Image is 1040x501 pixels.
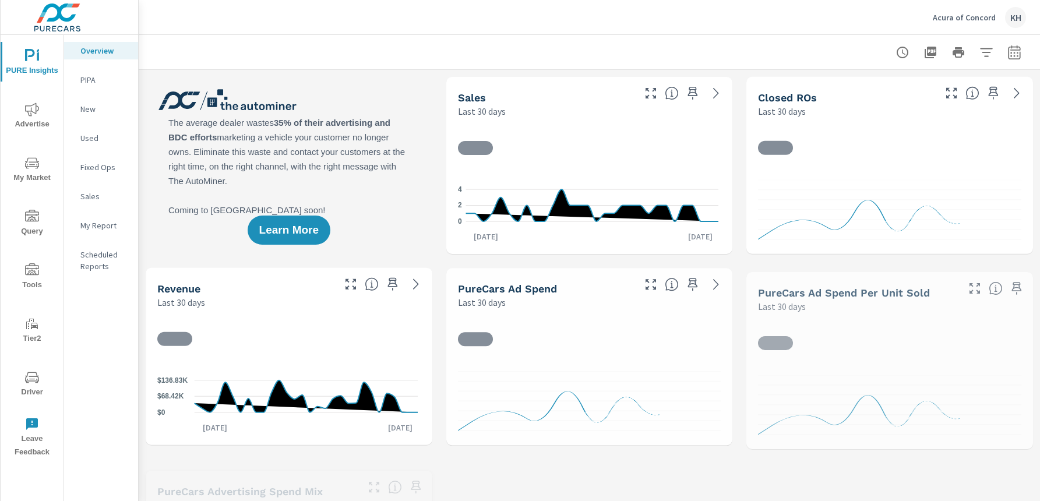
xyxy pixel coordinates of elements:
[707,84,725,103] a: See more details in report
[458,283,557,295] h5: PureCars Ad Spend
[989,281,1003,295] span: Average cost of advertising per each vehicle sold at the dealer over the selected date range. The...
[80,190,129,202] p: Sales
[965,86,979,100] span: Number of Repair Orders Closed by the selected dealership group over the selected time range. [So...
[64,188,138,205] div: Sales
[64,158,138,176] div: Fixed Ops
[4,263,60,292] span: Tools
[4,103,60,131] span: Advertise
[1005,7,1026,28] div: KH
[64,42,138,59] div: Overview
[758,299,806,313] p: Last 30 days
[157,376,188,384] text: $136.83K
[365,478,383,496] button: Make Fullscreen
[4,417,60,459] span: Leave Feedback
[665,86,679,100] span: Number of vehicles sold by the dealership over the selected date range. [Source: This data is sou...
[4,210,60,238] span: Query
[641,275,660,294] button: Make Fullscreen
[80,45,129,57] p: Overview
[458,295,506,309] p: Last 30 days
[365,277,379,291] span: Total sales revenue over the selected date range. [Source: This data is sourced from the dealer’s...
[157,485,323,498] h5: PureCars Advertising Spend Mix
[458,104,506,118] p: Last 30 days
[80,103,129,115] p: New
[383,275,402,294] span: Save this to your personalized report
[680,231,721,242] p: [DATE]
[458,217,462,225] text: 0
[942,84,961,103] button: Make Fullscreen
[947,41,970,64] button: Print Report
[458,202,462,210] text: 2
[1007,84,1026,103] a: See more details in report
[80,220,129,231] p: My Report
[80,74,129,86] p: PIPA
[458,185,462,193] text: 4
[933,12,996,23] p: Acura of Concord
[984,84,1003,103] span: Save this to your personalized report
[157,295,205,309] p: Last 30 days
[64,129,138,147] div: Used
[64,71,138,89] div: PIPA
[341,275,360,294] button: Make Fullscreen
[919,41,942,64] button: "Export Report to PDF"
[1,35,64,464] div: nav menu
[641,84,660,103] button: Make Fullscreen
[64,217,138,234] div: My Report
[388,480,402,494] span: This table looks at how you compare to the amount of budget you spend per channel as opposed to y...
[80,249,129,272] p: Scheduled Reports
[1007,279,1026,298] span: Save this to your personalized report
[683,84,702,103] span: Save this to your personalized report
[665,277,679,291] span: Total cost of media for all PureCars channels for the selected dealership group over the selected...
[4,156,60,185] span: My Market
[758,91,817,104] h5: Closed ROs
[80,132,129,144] p: Used
[4,317,60,345] span: Tier2
[157,283,200,295] h5: Revenue
[64,246,138,275] div: Scheduled Reports
[407,275,425,294] a: See more details in report
[683,275,702,294] span: Save this to your personalized report
[248,216,330,245] button: Learn More
[1003,41,1026,64] button: Select Date Range
[758,104,806,118] p: Last 30 days
[458,91,486,104] h5: Sales
[707,275,725,294] a: See more details in report
[407,478,425,496] span: Save this to your personalized report
[975,41,998,64] button: Apply Filters
[157,392,184,400] text: $68.42K
[758,287,930,299] h5: PureCars Ad Spend Per Unit Sold
[965,279,984,298] button: Make Fullscreen
[4,49,60,77] span: PURE Insights
[64,100,138,118] div: New
[380,422,421,433] p: [DATE]
[466,231,506,242] p: [DATE]
[259,225,319,235] span: Learn More
[80,161,129,173] p: Fixed Ops
[157,408,165,417] text: $0
[195,422,235,433] p: [DATE]
[4,371,60,399] span: Driver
